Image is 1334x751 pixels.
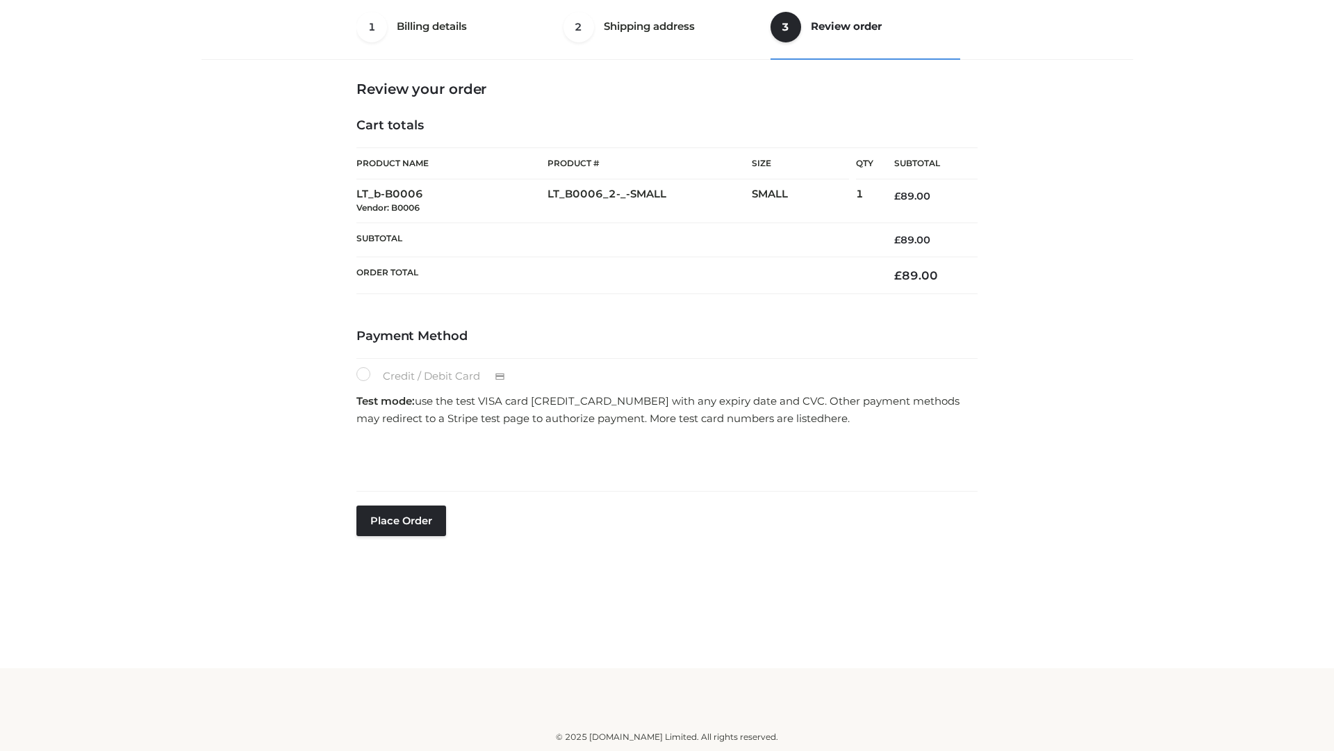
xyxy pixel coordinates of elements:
span: £ [894,190,900,202]
img: Credit / Debit Card [487,369,513,385]
th: Qty [856,147,873,179]
th: Size [752,148,849,179]
p: use the test VISA card [CREDIT_CARD_NUMBER] with any expiry date and CVC. Other payment methods m... [356,392,978,428]
iframe: Secure payment input frame [354,432,975,483]
div: © 2025 [DOMAIN_NAME] Limited. All rights reserved. [206,730,1128,744]
td: 1 [856,179,873,223]
th: Subtotal [873,148,978,179]
h3: Review your order [356,81,978,97]
th: Product # [547,147,752,179]
th: Subtotal [356,223,873,257]
button: Place order [356,506,446,536]
bdi: 89.00 [894,190,930,202]
bdi: 89.00 [894,268,938,282]
strong: Test mode: [356,394,415,407]
td: SMALL [752,179,856,223]
h4: Payment Method [356,329,978,344]
bdi: 89.00 [894,234,930,246]
label: Credit / Debit Card [356,367,520,385]
th: Product Name [356,147,547,179]
td: LT_B0006_2-_-SMALL [547,179,752,223]
th: Order Total [356,257,873,294]
small: Vendor: B0006 [356,202,420,213]
h4: Cart totals [356,118,978,134]
span: £ [894,268,902,282]
span: £ [894,234,900,246]
a: here [824,412,848,425]
td: LT_b-B0006 [356,179,547,223]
